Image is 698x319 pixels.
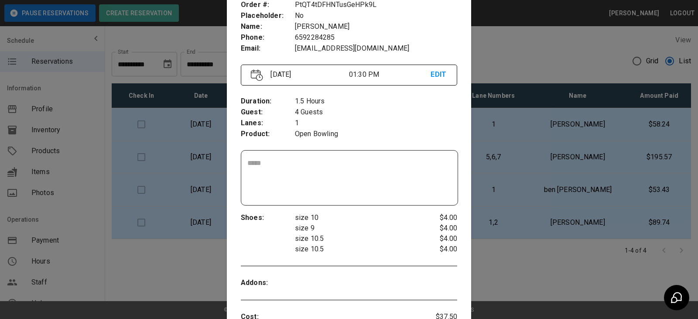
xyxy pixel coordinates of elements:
p: size 10.5 [295,244,421,254]
p: 1 [295,118,457,129]
p: No [295,10,457,21]
p: 4 Guests [295,107,457,118]
p: size 10.5 [295,233,421,244]
p: Lanes : [241,118,295,129]
p: size 9 [295,223,421,233]
p: $4.00 [421,244,457,254]
p: Email : [241,43,295,54]
p: size 10 [295,213,421,223]
img: Vector [251,69,263,81]
p: Addons : [241,278,295,288]
p: EDIT [431,69,447,80]
p: Name : [241,21,295,32]
p: Shoes : [241,213,295,223]
p: Phone : [241,32,295,43]
p: Product : [241,129,295,140]
p: Guest : [241,107,295,118]
p: $4.00 [421,233,457,244]
p: [EMAIL_ADDRESS][DOMAIN_NAME] [295,43,457,54]
p: 6592284285 [295,32,457,43]
p: 1.5 Hours [295,96,457,107]
p: [PERSON_NAME] [295,21,457,32]
p: [DATE] [267,69,349,80]
p: Placeholder : [241,10,295,21]
p: $4.00 [421,223,457,233]
p: Open Bowling [295,129,457,140]
p: Duration : [241,96,295,107]
p: $4.00 [421,213,457,223]
p: 01:30 PM [349,69,431,80]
